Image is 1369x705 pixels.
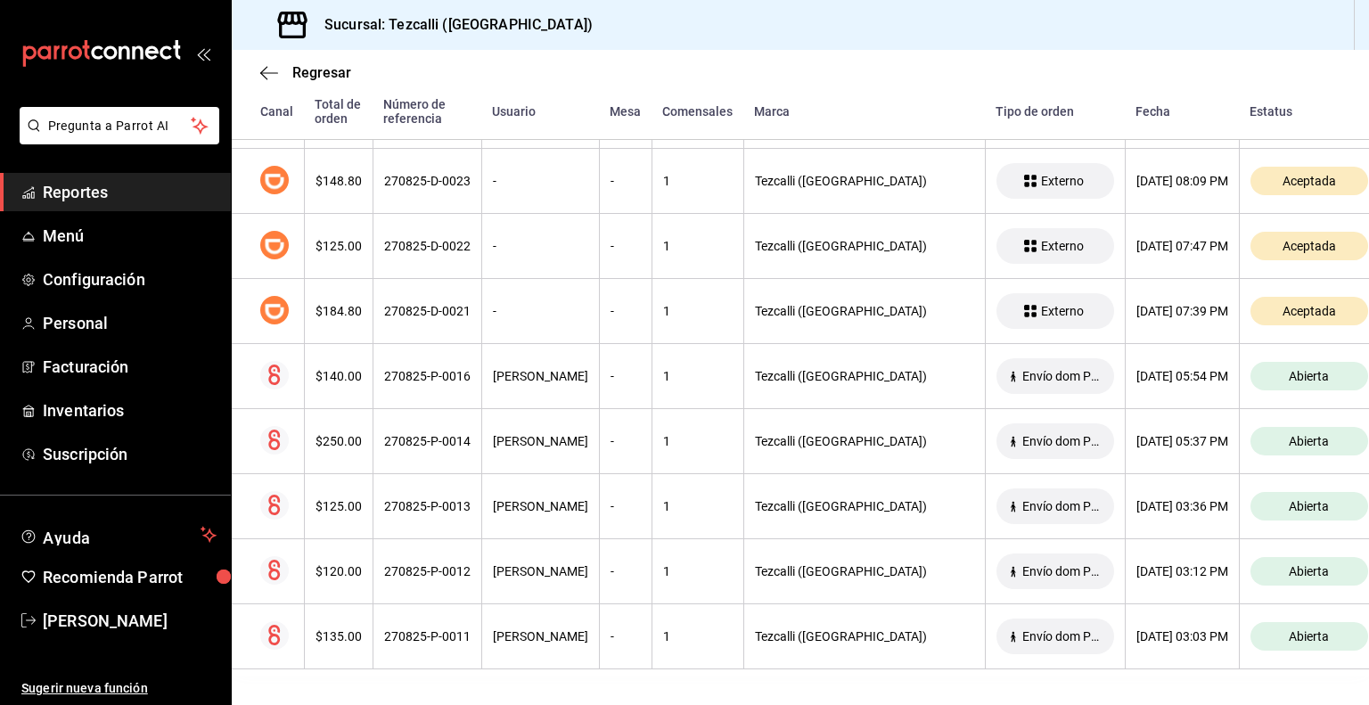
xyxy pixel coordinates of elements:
[12,129,219,148] a: Pregunta a Parrot AI
[493,174,588,188] div: -
[43,398,217,422] span: Inventarios
[663,304,733,318] div: 1
[611,304,641,318] div: -
[493,239,588,253] div: -
[292,64,351,81] span: Regresar
[1136,304,1228,318] div: [DATE] 07:39 PM
[1275,174,1343,188] span: Aceptada
[663,434,733,448] div: 1
[1136,564,1228,578] div: [DATE] 03:12 PM
[1275,304,1343,318] span: Aceptada
[1250,104,1368,119] div: Estatus
[43,355,217,379] span: Facturación
[755,174,974,188] div: Tezcalli ([GEOGRAPHIC_DATA])
[1282,564,1336,578] span: Abierta
[1136,369,1228,383] div: [DATE] 05:54 PM
[493,434,588,448] div: [PERSON_NAME]
[316,499,362,513] div: $125.00
[384,434,471,448] div: 270825-P-0014
[384,564,471,578] div: 270825-P-0012
[316,434,362,448] div: $250.00
[663,499,733,513] div: 1
[48,117,192,135] span: Pregunta a Parrot AI
[1136,499,1228,513] div: [DATE] 03:36 PM
[43,311,217,335] span: Personal
[43,224,217,248] span: Menú
[1282,499,1336,513] span: Abierta
[611,629,641,644] div: -
[310,14,593,36] h3: Sucursal: Tezcalli ([GEOGRAPHIC_DATA])
[755,499,974,513] div: Tezcalli ([GEOGRAPHIC_DATA])
[1015,434,1107,448] span: Envío dom PLICK
[611,174,641,188] div: -
[383,97,471,126] div: Número de referencia
[384,629,471,644] div: 270825-P-0011
[493,629,588,644] div: [PERSON_NAME]
[663,564,733,578] div: 1
[260,64,351,81] button: Regresar
[493,499,588,513] div: [PERSON_NAME]
[316,564,362,578] div: $120.00
[611,499,641,513] div: -
[755,564,974,578] div: Tezcalli ([GEOGRAPHIC_DATA])
[260,104,293,119] div: Canal
[384,174,471,188] div: 270825-D-0023
[662,104,733,119] div: Comensales
[1275,239,1343,253] span: Aceptada
[1135,104,1228,119] div: Fecha
[384,304,471,318] div: 270825-D-0021
[43,180,217,204] span: Reportes
[663,369,733,383] div: 1
[21,679,217,698] span: Sugerir nueva función
[316,239,362,253] div: $125.00
[493,564,588,578] div: [PERSON_NAME]
[43,442,217,466] span: Suscripción
[755,434,974,448] div: Tezcalli ([GEOGRAPHIC_DATA])
[43,267,217,291] span: Configuración
[493,304,588,318] div: -
[20,107,219,144] button: Pregunta a Parrot AI
[316,369,362,383] div: $140.00
[610,104,641,119] div: Mesa
[663,239,733,253] div: 1
[996,104,1114,119] div: Tipo de orden
[1282,629,1336,644] span: Abierta
[316,174,362,188] div: $148.80
[196,46,210,61] button: open_drawer_menu
[493,369,588,383] div: [PERSON_NAME]
[755,629,974,644] div: Tezcalli ([GEOGRAPHIC_DATA])
[43,609,217,633] span: [PERSON_NAME]
[611,434,641,448] div: -
[1282,369,1336,383] span: Abierta
[316,304,362,318] div: $184.80
[755,304,974,318] div: Tezcalli ([GEOGRAPHIC_DATA])
[384,499,471,513] div: 270825-P-0013
[1015,564,1107,578] span: Envío dom PLICK
[1034,304,1091,318] span: Externo
[492,104,588,119] div: Usuario
[754,104,974,119] div: Marca
[755,239,974,253] div: Tezcalli ([GEOGRAPHIC_DATA])
[316,629,362,644] div: $135.00
[663,629,733,644] div: 1
[384,369,471,383] div: 270825-P-0016
[1282,434,1336,448] span: Abierta
[315,97,362,126] div: Total de orden
[1034,174,1091,188] span: Externo
[1015,369,1107,383] span: Envío dom PLICK
[43,524,193,545] span: Ayuda
[1034,239,1091,253] span: Externo
[1015,499,1107,513] span: Envío dom PLICK
[43,565,217,589] span: Recomienda Parrot
[384,239,471,253] div: 270825-D-0022
[611,239,641,253] div: -
[1136,629,1228,644] div: [DATE] 03:03 PM
[1136,174,1228,188] div: [DATE] 08:09 PM
[611,564,641,578] div: -
[755,369,974,383] div: Tezcalli ([GEOGRAPHIC_DATA])
[1136,434,1228,448] div: [DATE] 05:37 PM
[1015,629,1107,644] span: Envío dom PLICK
[663,174,733,188] div: 1
[1136,239,1228,253] div: [DATE] 07:47 PM
[611,369,641,383] div: -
